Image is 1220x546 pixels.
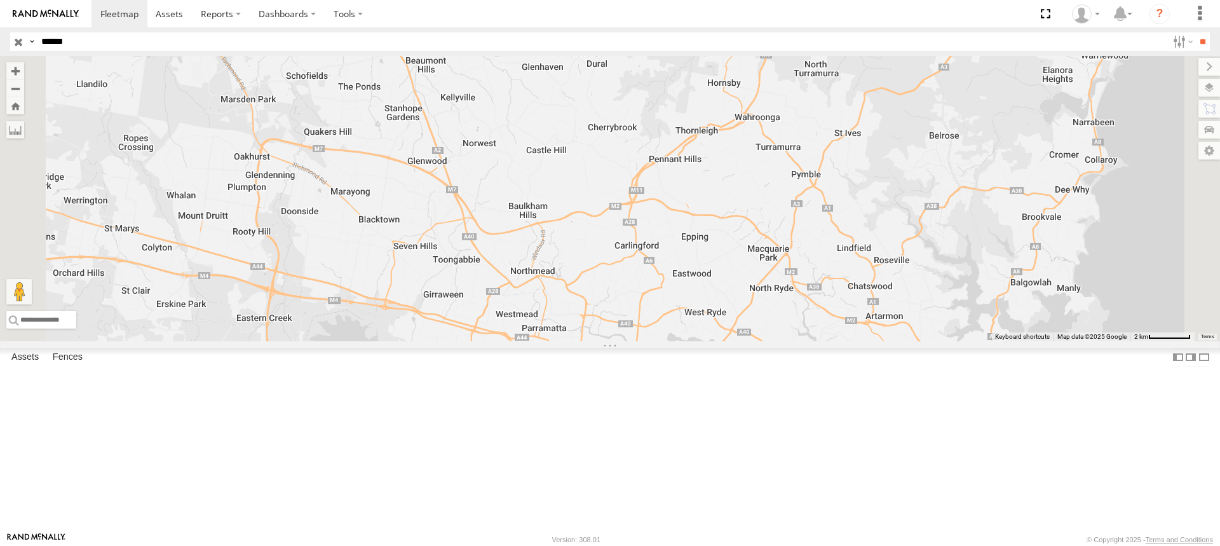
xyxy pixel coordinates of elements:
[1184,348,1197,367] label: Dock Summary Table to the Right
[6,62,24,79] button: Zoom in
[6,97,24,114] button: Zoom Home
[1057,333,1127,340] span: Map data ©2025 Google
[5,348,45,366] label: Assets
[6,279,32,304] button: Drag Pegman onto the map to open Street View
[27,32,37,51] label: Search Query
[46,348,89,366] label: Fences
[7,533,65,546] a: Visit our Website
[6,79,24,97] button: Zoom out
[1130,332,1195,341] button: Map scale: 2 km per 63 pixels
[1168,32,1195,51] label: Search Filter Options
[1198,348,1210,367] label: Hide Summary Table
[6,121,24,139] label: Measure
[1172,348,1184,367] label: Dock Summary Table to the Left
[1201,334,1214,339] a: Terms (opens in new tab)
[1087,536,1213,543] div: © Copyright 2025 -
[1134,333,1148,340] span: 2 km
[1067,4,1104,24] div: Tye Clark
[995,332,1050,341] button: Keyboard shortcuts
[1149,4,1170,24] i: ?
[1146,536,1213,543] a: Terms and Conditions
[1198,142,1220,160] label: Map Settings
[13,10,79,18] img: rand-logo.svg
[552,536,600,543] div: Version: 308.01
